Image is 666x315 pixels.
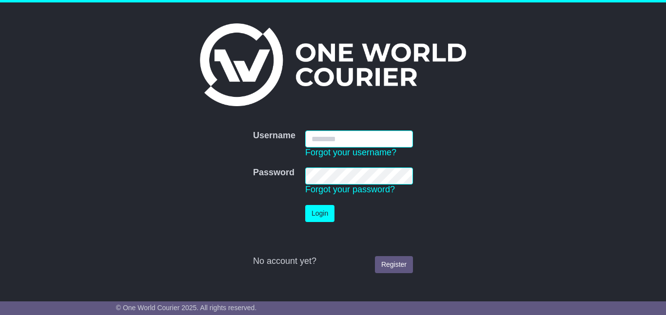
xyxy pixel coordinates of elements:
[305,205,334,222] button: Login
[253,256,413,267] div: No account yet?
[200,23,466,106] img: One World
[253,130,295,141] label: Username
[375,256,413,273] a: Register
[305,148,396,157] a: Forgot your username?
[305,185,395,194] a: Forgot your password?
[253,167,294,178] label: Password
[116,304,257,312] span: © One World Courier 2025. All rights reserved.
